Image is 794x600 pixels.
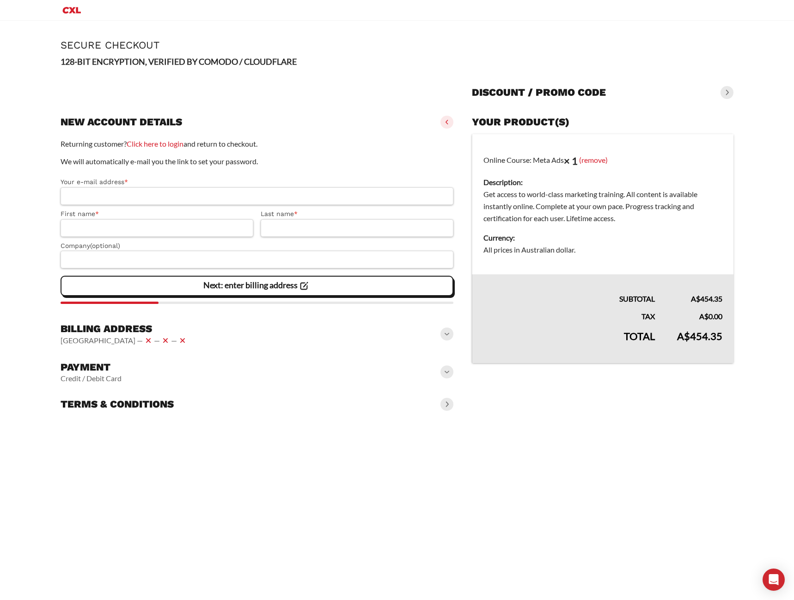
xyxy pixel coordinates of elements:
vaadin-horizontal-layout: Credit / Debit Card [61,374,122,383]
vaadin-horizontal-layout: [GEOGRAPHIC_DATA] — — — [61,335,188,346]
h1: Secure Checkout [61,39,733,51]
bdi: 454.35 [677,330,722,342]
td: Online Course: Meta Ads [472,134,733,275]
span: A$ [691,294,700,303]
th: Subtotal [472,274,666,305]
div: Open Intercom Messenger [763,569,785,591]
h3: Discount / promo code [472,86,606,99]
label: Your e-mail address [61,177,453,187]
p: We will automatically e-mail you the link to set your password. [61,155,453,167]
h3: Billing address [61,322,188,335]
span: (optional) [90,242,120,249]
span: A$ [677,330,690,342]
h3: Terms & conditions [61,398,174,411]
strong: × 1 [564,155,578,167]
label: Company [61,241,453,251]
p: Returning customer? and return to checkout. [61,138,453,150]
a: (remove) [579,155,608,164]
dd: Get access to world-class marketing training. All content is available instantly online. Complete... [483,188,722,224]
a: Click here to login [127,139,183,148]
h3: New account details [61,116,182,129]
strong: 128-BIT ENCRYPTION, VERIFIED BY COMODO / CLOUDFLARE [61,56,297,67]
vaadin-button: Next: enter billing address [61,276,453,296]
bdi: 0.00 [699,312,722,321]
th: Total [472,322,666,363]
dd: All prices in Australian dollar. [483,244,722,256]
th: Tax [472,305,666,322]
h3: Payment [61,361,122,374]
dt: Currency: [483,232,722,244]
label: First name [61,209,253,219]
span: A$ [699,312,708,321]
label: Last name [261,209,453,219]
dt: Description: [483,176,722,188]
bdi: 454.35 [691,294,722,303]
